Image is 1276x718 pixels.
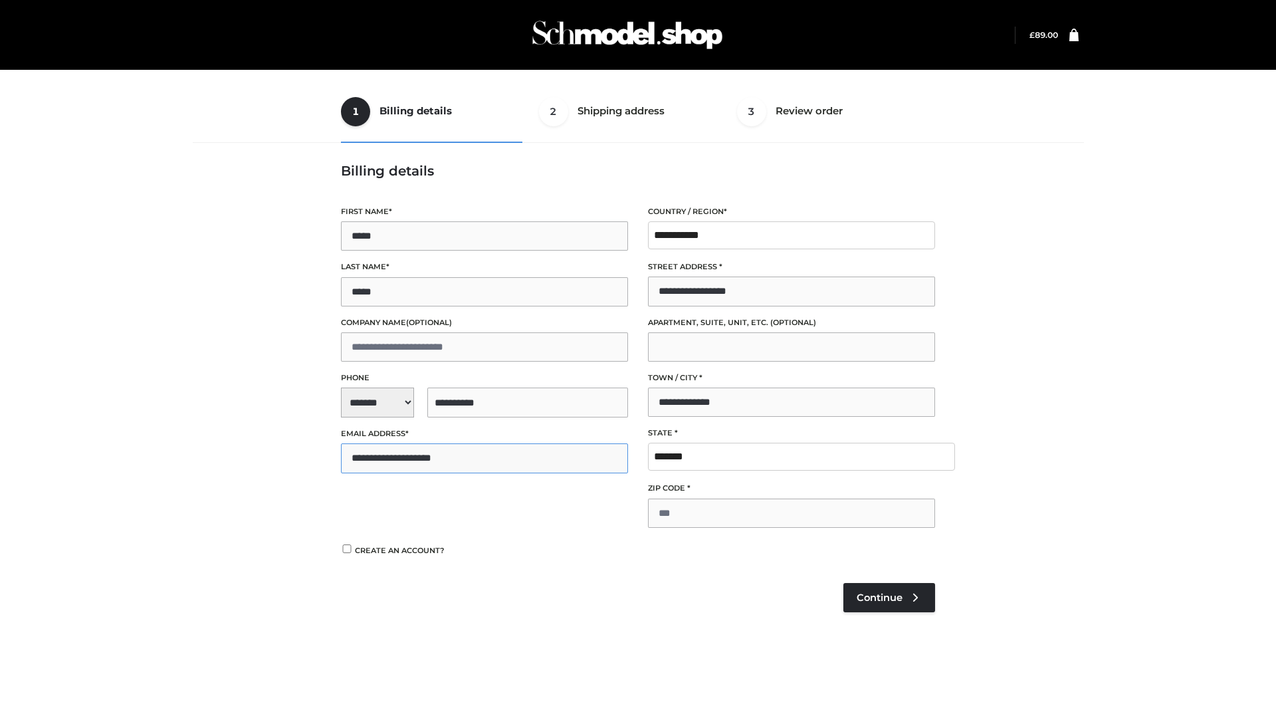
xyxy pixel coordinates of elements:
label: First name [341,205,628,218]
span: £ [1029,30,1035,40]
input: Create an account? [341,544,353,553]
label: Last name [341,261,628,273]
label: ZIP Code [648,482,935,495]
span: Create an account? [355,546,445,555]
label: Email address [341,427,628,440]
label: Country / Region [648,205,935,218]
label: Company name [341,316,628,329]
span: (optional) [770,318,816,327]
label: Apartment, suite, unit, etc. [648,316,935,329]
span: (optional) [406,318,452,327]
span: Continue [857,592,903,604]
label: State [648,427,935,439]
bdi: 89.00 [1029,30,1058,40]
h3: Billing details [341,163,935,179]
label: Street address [648,261,935,273]
a: £89.00 [1029,30,1058,40]
label: Phone [341,372,628,384]
img: Schmodel Admin 964 [528,9,727,61]
a: Continue [843,583,935,612]
label: Town / City [648,372,935,384]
